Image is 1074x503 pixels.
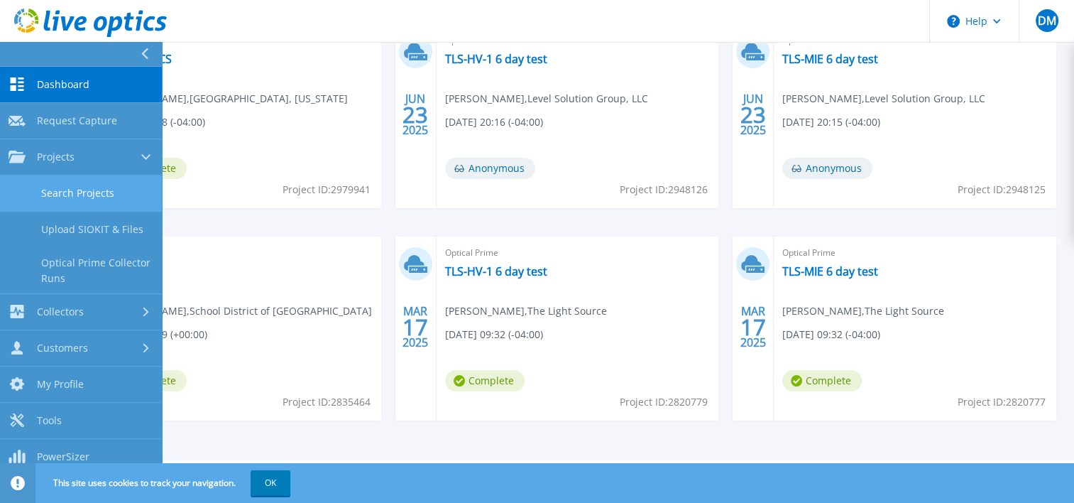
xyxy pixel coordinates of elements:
span: PowerSizer [37,450,89,463]
span: 17 [402,321,428,333]
a: TLS-HV-1 6 day test [445,264,547,278]
span: DM [1037,15,1056,26]
div: JUN 2025 [740,89,767,141]
span: [PERSON_NAME] , The Light Source [445,303,607,319]
span: Customers [37,342,88,355]
span: [DATE] 09:32 (-04:00) [782,327,880,342]
span: Projects [37,151,75,163]
span: 23 [740,109,766,121]
span: [PERSON_NAME] , The Light Source [782,303,944,319]
span: Nutanix [107,245,373,261]
span: Tools [37,414,62,427]
span: My Profile [37,378,84,391]
span: Project ID: 2948125 [958,182,1046,198]
span: Optical Prime [782,245,1048,261]
span: [PERSON_NAME] , [GEOGRAPHIC_DATA], [US_STATE] [107,91,348,107]
span: [DATE] 09:32 (-04:00) [445,327,543,342]
span: Project ID: 2835464 [283,394,371,410]
span: Request Capture [37,114,117,127]
div: JUN 2025 [402,89,429,141]
span: This site uses cookies to track your navigation. [39,470,290,496]
span: Dashboard [37,78,89,91]
span: 17 [740,321,766,333]
span: Anonymous [445,158,535,179]
div: MAR 2025 [740,301,767,353]
div: MAR 2025 [402,301,429,353]
a: TLS-HV-1 6 day test [445,52,547,66]
span: Anonymous [782,158,872,179]
span: [PERSON_NAME] , Level Solution Group, LLC [782,91,985,107]
span: Collectors [37,305,84,318]
span: Complete [782,370,862,391]
span: [DATE] 20:16 (-04:00) [445,114,543,130]
span: [DATE] 20:15 (-04:00) [782,114,880,130]
span: Project ID: 2948126 [620,182,708,198]
span: Project ID: 2979941 [283,182,371,198]
span: 23 [402,109,428,121]
span: Project ID: 2820779 [620,394,708,410]
span: Optical Prime [445,245,711,261]
span: [PERSON_NAME] , Level Solution Group, LLC [445,91,648,107]
span: Complete [445,370,525,391]
a: TLS-MIE 6 day test [782,52,878,66]
span: Project ID: 2820777 [958,394,1046,410]
a: TLS-MIE 6 day test [782,264,878,278]
span: [PERSON_NAME] , School District of [GEOGRAPHIC_DATA] [107,303,372,319]
button: OK [251,470,290,496]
